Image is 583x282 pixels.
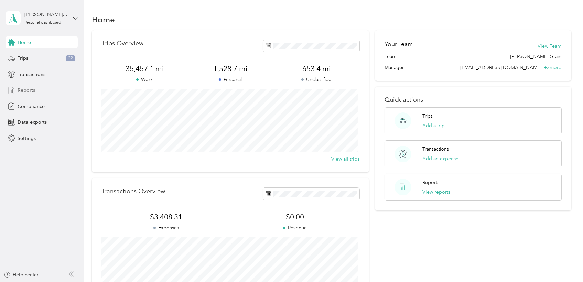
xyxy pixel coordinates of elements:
p: Transactions Overview [101,188,165,195]
span: $3,408.31 [101,212,230,222]
div: [PERSON_NAME] [PERSON_NAME] [24,11,67,18]
span: Home [18,39,31,46]
span: Compliance [18,103,45,110]
button: View reports [422,188,450,196]
p: Trips [422,112,433,120]
span: [PERSON_NAME] Grain [510,53,562,60]
p: Work [101,76,187,83]
span: 1,528.7 mi [187,64,273,74]
span: 35,457.1 mi [101,64,187,74]
div: Personal dashboard [24,21,61,25]
h1: Home [92,16,115,23]
span: Settings [18,135,36,142]
button: View Team [538,43,562,50]
span: Team [385,53,396,60]
p: Personal [187,76,273,83]
p: Quick actions [385,96,561,104]
span: $0.00 [230,212,359,222]
button: View all trips [331,155,359,163]
span: Transactions [18,71,45,78]
span: Reports [18,87,35,94]
iframe: Everlance-gr Chat Button Frame [544,243,583,282]
span: 22 [66,55,75,62]
button: Add an expense [422,155,458,162]
p: Reports [422,179,439,186]
span: + 2 more [544,65,562,70]
p: Trips Overview [101,40,143,47]
span: Manager [385,64,404,71]
span: 653.4 mi [273,64,359,74]
span: Data exports [18,119,47,126]
p: Revenue [230,224,359,231]
span: Trips [18,55,28,62]
p: Transactions [422,145,449,153]
h2: Your Team [385,40,413,48]
p: Unclassified [273,76,359,83]
span: [EMAIL_ADDRESS][DOMAIN_NAME] [461,65,542,70]
button: Add a trip [422,122,445,129]
p: Expenses [101,224,230,231]
button: Help center [4,271,39,279]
